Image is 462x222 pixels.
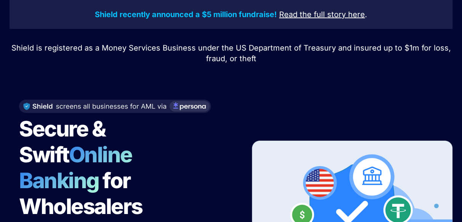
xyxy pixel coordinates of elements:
span: Online Banking [19,142,140,193]
strong: Shield recently announced a $5 million fundraise! [95,10,277,19]
a: here [348,11,365,19]
u: here [348,10,365,19]
span: for Wholesalers [19,168,142,219]
span: Shield is registered as a Money Services Business under the US Department of Treasury and insured... [11,43,453,63]
u: Read the full story [279,10,346,19]
span: Secure & Swift [19,116,109,168]
a: Read the full story [279,11,346,19]
span: . [365,10,367,19]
